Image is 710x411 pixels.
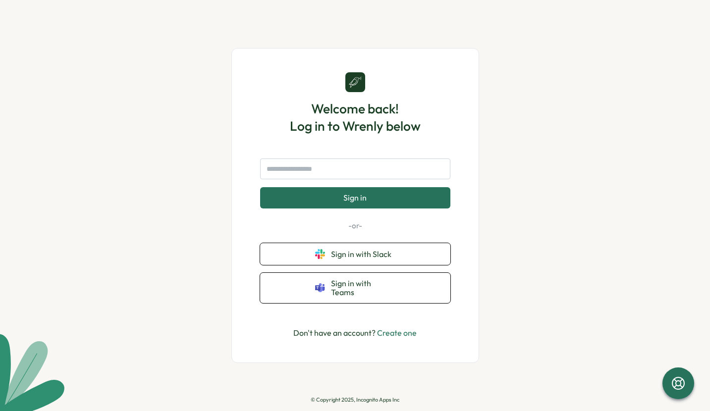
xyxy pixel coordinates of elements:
[260,220,450,231] p: -or-
[260,273,450,303] button: Sign in with Teams
[343,193,367,202] span: Sign in
[311,397,399,403] p: © Copyright 2025, Incognito Apps Inc
[260,187,450,208] button: Sign in
[331,279,395,297] span: Sign in with Teams
[331,250,395,258] span: Sign in with Slack
[377,328,417,338] a: Create one
[290,100,421,135] h1: Welcome back! Log in to Wrenly below
[293,327,417,339] p: Don't have an account?
[260,243,450,265] button: Sign in with Slack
